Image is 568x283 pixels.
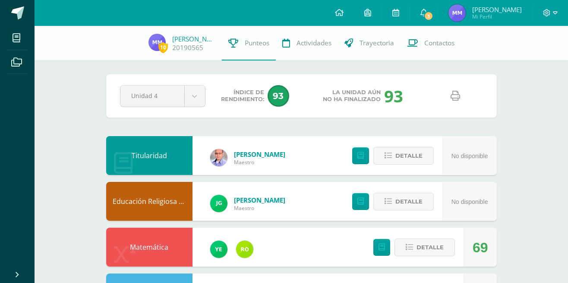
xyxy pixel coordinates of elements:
span: 3 [424,11,433,21]
span: Trayectoria [360,38,394,48]
img: d0bad3f2f04d0cc038014698ca489df7.png [148,34,166,51]
span: Maestro [234,159,285,166]
span: Punteos [245,38,269,48]
img: 3da61d9b1d2c0c7b8f7e89c78bbce001.png [210,195,227,212]
a: Punteos [222,26,276,60]
div: Titularidad [106,136,192,175]
span: Detalle [395,194,423,210]
img: d0bad3f2f04d0cc038014698ca489df7.png [448,4,466,22]
a: [PERSON_NAME] [172,35,215,43]
span: Maestro [234,204,285,212]
span: 93 [268,85,289,107]
span: [PERSON_NAME] [234,150,285,159]
button: Detalle [394,238,455,256]
span: Detalle [417,239,444,255]
div: Educación Religiosa Escolar [106,182,192,221]
a: Actividades [276,26,338,60]
span: No disponible [451,198,488,205]
span: La unidad aún no ha finalizado [323,89,381,103]
span: Unidad 4 [131,86,174,106]
div: 93 [384,85,403,107]
span: [PERSON_NAME] [234,196,285,204]
div: 69 [473,228,488,267]
span: Actividades [297,38,331,48]
a: 20190565 [172,43,203,52]
img: 53ebae3843709d0b88523289b497d643.png [236,241,253,258]
span: Detalle [395,148,423,164]
span: [PERSON_NAME] [472,5,522,14]
button: Detalle [373,147,434,165]
img: fd93c6619258ae32e8e829e8701697bb.png [210,241,227,258]
span: Contactos [424,38,454,48]
span: Índice de Rendimiento: [221,89,264,103]
span: Mi Perfil [472,13,522,20]
div: Matemática [106,228,192,267]
span: No disponible [451,153,488,159]
a: Trayectoria [338,26,401,60]
a: Unidad 4 [120,86,205,107]
span: 10 [158,42,168,53]
a: Contactos [401,26,461,60]
img: 636fc591f85668e7520e122fec75fd4f.png [210,149,227,166]
button: Detalle [373,193,434,210]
